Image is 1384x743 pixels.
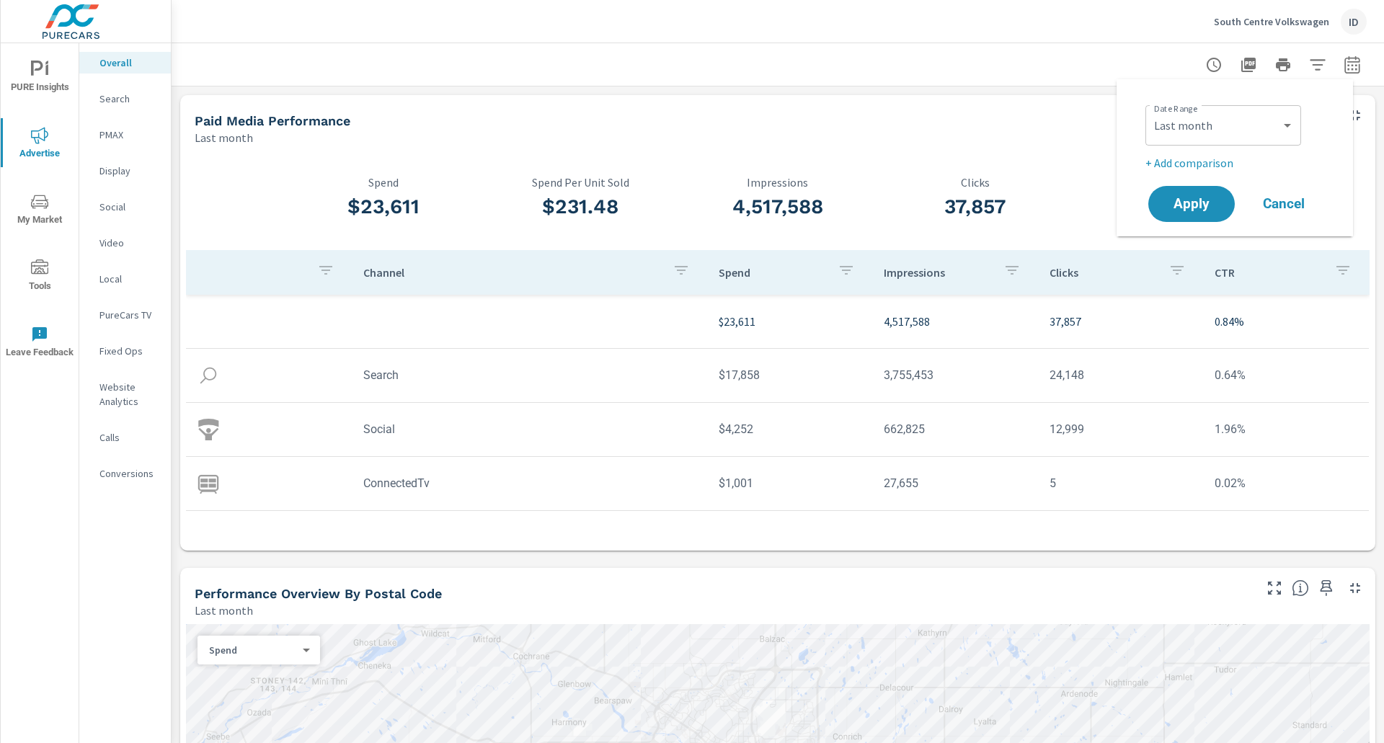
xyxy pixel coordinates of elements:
[99,55,159,70] p: Overall
[707,411,873,448] td: $4,252
[1255,197,1313,210] span: Cancel
[482,176,680,189] p: Spend Per Unit Sold
[99,164,159,178] p: Display
[79,232,171,254] div: Video
[195,129,253,146] p: Last month
[195,113,350,128] h5: Paid Media Performance
[1050,313,1192,330] p: 37,857
[1292,579,1309,597] span: Understand performance data by postal code. Individual postal codes can be selected and expanded ...
[872,357,1038,393] td: 3,755,453
[1344,577,1367,600] button: Minimize Widget
[884,313,1026,330] p: 4,517,588
[482,195,680,219] h3: $231.48
[1038,411,1204,448] td: 12,999
[79,427,171,448] div: Calls
[1074,176,1272,189] p: CTR
[1038,357,1204,393] td: 24,148
[872,411,1038,448] td: 662,825
[79,304,171,326] div: PureCars TV
[79,376,171,412] div: Website Analytics
[877,176,1074,189] p: Clicks
[1203,465,1369,502] td: 0.02%
[872,519,1038,556] td: 71,457
[363,265,661,280] p: Channel
[1344,104,1367,127] button: Minimize Widget
[99,236,159,250] p: Video
[1241,186,1327,222] button: Cancel
[1263,577,1286,600] button: Make Fullscreen
[1038,519,1204,556] td: 695
[198,419,219,440] img: icon-social.svg
[99,128,159,142] p: PMAX
[1303,50,1332,79] button: Apply Filters
[5,259,74,295] span: Tools
[884,265,992,280] p: Impressions
[195,586,442,601] h5: Performance Overview By Postal Code
[1038,465,1204,502] td: 5
[1148,186,1235,222] button: Apply
[1050,265,1158,280] p: Clicks
[99,344,159,358] p: Fixed Ops
[79,340,171,362] div: Fixed Ops
[195,602,253,619] p: Last month
[1203,519,1369,556] td: 0.97%
[99,430,159,445] p: Calls
[1215,265,1323,280] p: CTR
[1163,197,1220,210] span: Apply
[5,193,74,228] span: My Market
[198,644,309,657] div: Spend
[99,466,159,481] p: Conversions
[1074,195,1272,219] h3: 0.84%
[707,357,873,393] td: $17,858
[99,200,159,214] p: Social
[79,124,171,146] div: PMAX
[99,92,159,106] p: Search
[1269,50,1297,79] button: Print Report
[79,88,171,110] div: Search
[352,519,707,556] td: Video
[877,195,1074,219] h3: 37,857
[352,465,707,502] td: ConnectedTv
[1234,50,1263,79] button: "Export Report to PDF"
[99,308,159,322] p: PureCars TV
[5,61,74,96] span: PURE Insights
[1338,50,1367,79] button: Select Date Range
[198,365,219,386] img: icon-search.svg
[99,380,159,409] p: Website Analytics
[1,43,79,375] div: nav menu
[285,176,482,189] p: Spend
[872,465,1038,502] td: 27,655
[352,357,707,393] td: Search
[679,195,877,219] h3: 4,517,588
[99,272,159,286] p: Local
[79,268,171,290] div: Local
[5,127,74,162] span: Advertise
[679,176,877,189] p: Impressions
[209,644,297,657] p: Spend
[79,196,171,218] div: Social
[1341,9,1367,35] div: ID
[79,52,171,74] div: Overall
[1145,154,1330,172] p: + Add comparison
[719,265,827,280] p: Spend
[1315,577,1338,600] span: Save this to your personalized report
[1215,313,1357,330] p: 0.84%
[1203,357,1369,393] td: 0.64%
[1203,411,1369,448] td: 1.96%
[79,463,171,484] div: Conversions
[285,195,482,219] h3: $23,611
[5,326,74,361] span: Leave Feedback
[79,160,171,182] div: Display
[707,519,873,556] td: $499
[198,473,219,494] img: icon-connectedtv.svg
[352,411,707,448] td: Social
[707,465,873,502] td: $1,001
[719,313,861,330] p: $23,611
[1214,15,1329,28] p: South Centre Volkswagen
